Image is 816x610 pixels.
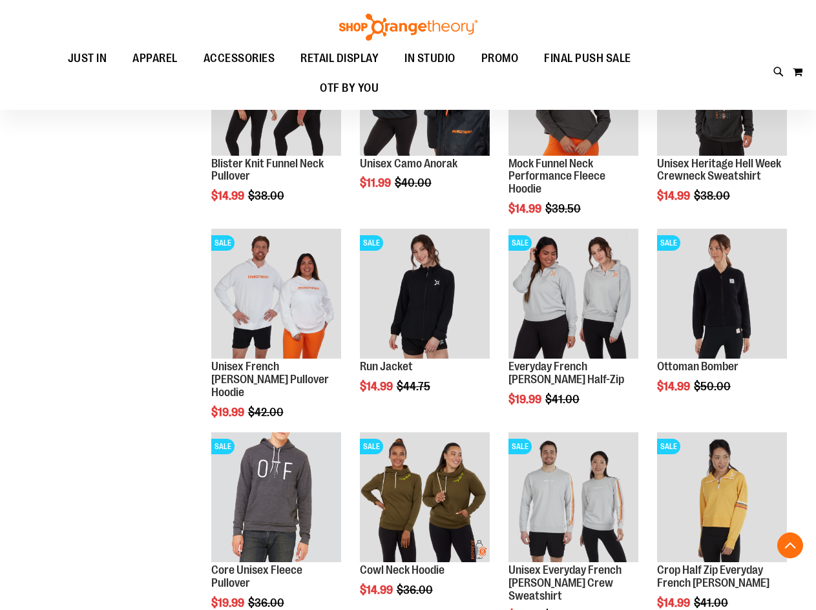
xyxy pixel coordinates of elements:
[777,532,803,558] button: Back To Top
[545,202,583,215] span: $39.50
[694,596,730,609] span: $41.00
[205,222,348,451] div: product
[508,157,605,196] a: Mock Funnel Neck Performance Fleece Hoodie
[544,44,631,73] span: FINAL PUSH SALE
[397,380,432,393] span: $44.75
[360,360,413,373] a: Run Jacket
[531,44,644,73] a: FINAL PUSH SALE
[657,229,787,359] img: Product image for Ottoman Bomber
[508,229,638,359] img: Product image for Everyday French Terry 1/2 Zip
[191,44,288,74] a: ACCESSORIES
[360,432,490,564] a: Product image for Cowl Neck HoodieSALE
[508,563,622,602] a: Unisex Everyday French [PERSON_NAME] Crew Sweatshirt
[211,235,235,251] span: SALE
[211,229,341,359] img: Product image for Unisex French Terry Pullover Hoodie
[211,432,341,562] img: Product image for Core Unisex Fleece Pullover
[320,74,379,103] span: OTF BY YOU
[211,596,246,609] span: $19.99
[657,235,680,251] span: SALE
[360,584,395,596] span: $14.99
[211,563,302,589] a: Core Unisex Fleece Pullover
[248,189,286,202] span: $38.00
[694,189,732,202] span: $38.00
[694,380,733,393] span: $50.00
[248,406,286,419] span: $42.00
[288,44,392,74] a: RETAIL DISPLAY
[55,44,120,74] a: JUST IN
[657,596,692,609] span: $14.99
[545,393,581,406] span: $41.00
[211,157,324,183] a: Blister Knit Funnel Neck Pullover
[404,44,455,73] span: IN STUDIO
[468,44,532,74] a: PROMO
[360,563,445,576] a: Cowl Neck Hoodie
[508,439,532,454] span: SALE
[360,235,383,251] span: SALE
[657,380,692,393] span: $14.99
[657,563,769,589] a: Crop Half Zip Everyday French [PERSON_NAME]
[353,222,496,426] div: product
[205,19,348,236] div: product
[132,44,178,73] span: APPAREL
[307,74,392,103] a: OTF BY YOU
[360,229,490,359] img: Product image for Run Jacket
[651,222,793,426] div: product
[211,360,329,399] a: Unisex French [PERSON_NAME] Pullover Hoodie
[657,439,680,454] span: SALE
[360,229,490,361] a: Product image for Run JacketSALE
[657,360,738,373] a: Ottoman Bomber
[395,176,434,189] span: $40.00
[211,229,341,361] a: Product image for Unisex French Terry Pullover HoodieSALE
[508,235,532,251] span: SALE
[211,189,246,202] span: $14.99
[360,380,395,393] span: $14.99
[300,44,379,73] span: RETAIL DISPLAY
[508,432,638,564] a: Product image for Unisex Everyday French Terry Crew SweatshirtSALE
[657,189,692,202] span: $14.99
[120,44,191,74] a: APPAREL
[68,44,107,73] span: JUST IN
[657,432,787,562] img: Product image for Crop Half Zip Everyday French Terry Pullover
[508,393,543,406] span: $19.99
[211,406,246,419] span: $19.99
[360,432,490,562] img: Product image for Cowl Neck Hoodie
[360,176,393,189] span: $11.99
[481,44,519,73] span: PROMO
[211,439,235,454] span: SALE
[508,229,638,361] a: Product image for Everyday French Terry 1/2 ZipSALE
[360,157,457,170] a: Unisex Camo Anorak
[211,432,341,564] a: Product image for Core Unisex Fleece PulloverSALE
[204,44,275,73] span: ACCESSORIES
[657,157,781,183] a: Unisex Heritage Hell Week Crewneck Sweatshirt
[508,360,624,386] a: Everyday French [PERSON_NAME] Half-Zip
[657,432,787,564] a: Product image for Crop Half Zip Everyday French Terry PulloverSALE
[392,44,468,74] a: IN STUDIO
[397,584,435,596] span: $36.00
[657,229,787,361] a: Product image for Ottoman BomberSALE
[502,222,645,439] div: product
[337,14,479,41] img: Shop Orangetheory
[508,432,638,562] img: Product image for Unisex Everyday French Terry Crew Sweatshirt
[248,596,286,609] span: $36.00
[502,19,645,248] div: product
[651,19,793,236] div: product
[353,19,496,223] div: product
[360,439,383,454] span: SALE
[508,202,543,215] span: $14.99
